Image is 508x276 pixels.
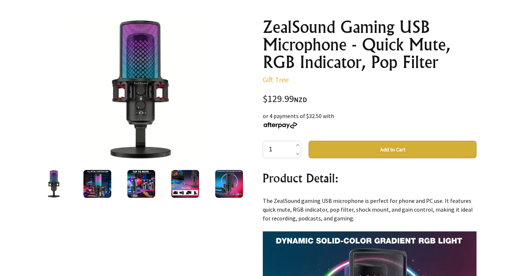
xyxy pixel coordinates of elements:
[215,170,243,198] img: ZealSound Gaming USB Microphone - Quick Mute, RGB Indicator, Pop Filter
[263,75,289,84] a: Gift Tree
[263,111,477,129] div: or 4 payments of $32.50 with
[171,170,199,198] img: ZealSound Gaming USB Microphone - Quick Mute, RGB Indicator, Pop Filter
[263,18,477,71] h1: ZealSound Gaming USB Microphone - Quick Mute, RGB Indicator, Pop Filter
[127,170,155,198] img: ZealSound Gaming USB Microphone - Quick Mute, RGB Indicator, Pop Filter
[263,169,477,187] h2: Product Detail:
[309,141,477,158] button: Add to Cart
[40,170,67,198] img: ZealSound Gaming USB Microphone - Quick Mute, RGB Indicator, Pop Filter
[83,170,111,198] img: ZealSound Gaming USB Microphone - Quick Mute, RGB Indicator, Pop Filter
[67,18,209,160] img: ZealSound Gaming USB Microphone - Quick Mute, RGB Indicator, Pop Filter
[263,122,298,129] img: Afterpay
[263,94,477,104] div: $129.99
[294,95,307,104] span: NZD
